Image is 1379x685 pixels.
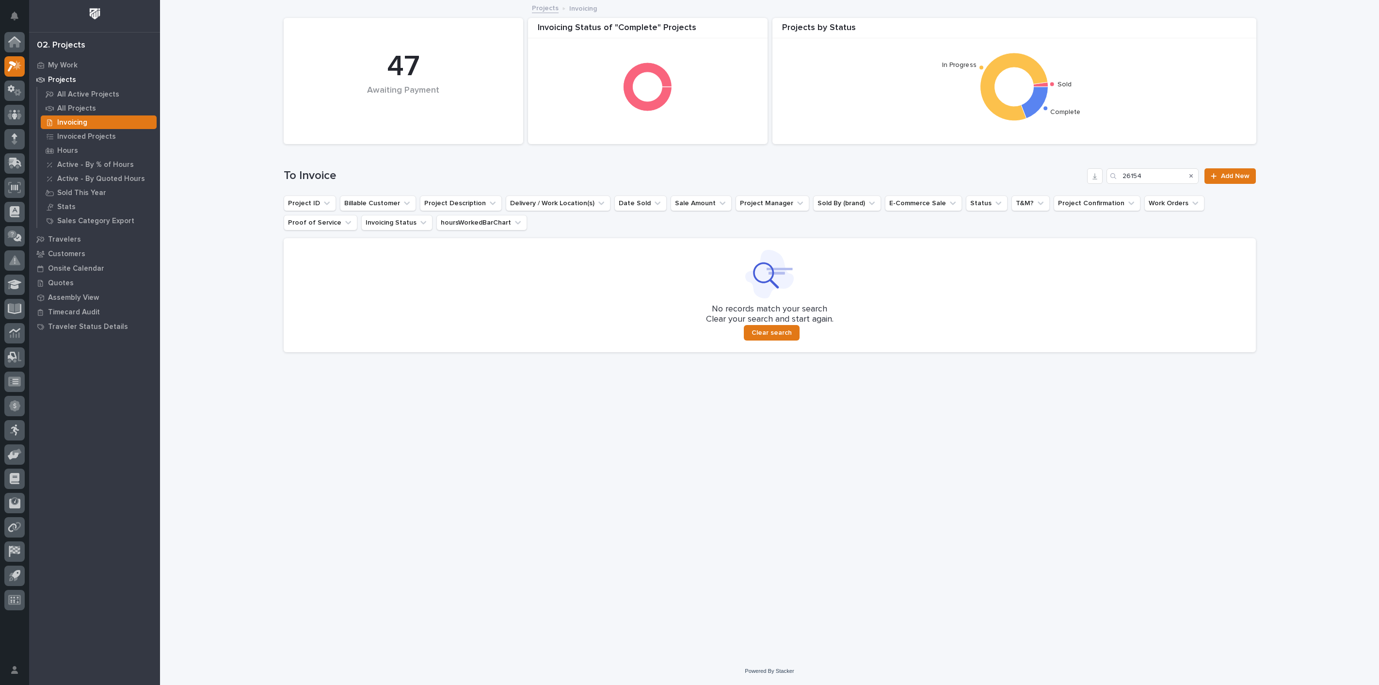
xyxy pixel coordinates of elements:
[284,169,1084,183] h1: To Invoice
[37,144,160,157] a: Hours
[295,304,1244,315] p: No records match your search
[29,290,160,305] a: Assembly View
[48,279,74,288] p: Quotes
[752,328,792,337] span: Clear search
[706,314,834,325] p: Clear your search and start again.
[300,85,507,116] div: Awaiting Payment
[284,196,336,211] button: Project ID
[29,232,160,246] a: Travelers
[736,196,809,211] button: Project Manager
[772,23,1256,39] div: Projects by Status
[569,2,597,13] p: Invoicing
[1054,196,1140,211] button: Project Confirmation
[528,23,768,39] div: Invoicing Status of "Complete" Projects
[37,40,85,51] div: 02. Projects
[744,325,800,341] button: Clear search
[48,76,76,84] p: Projects
[48,323,128,331] p: Traveler Status Details
[57,118,87,127] p: Invoicing
[37,186,160,199] a: Sold This Year
[57,161,134,169] p: Active - By % of Hours
[37,115,160,129] a: Invoicing
[1058,81,1072,88] text: Sold
[506,196,610,211] button: Delivery / Work Location(s)
[614,196,667,211] button: Date Sold
[1050,109,1081,115] text: Complete
[48,308,100,317] p: Timecard Audit
[29,319,160,334] a: Traveler Status Details
[532,2,559,13] a: Projects
[48,294,99,302] p: Assembly View
[420,196,502,211] button: Project Description
[37,214,160,228] a: Sales Category Export
[4,6,25,26] button: Notifications
[57,90,119,99] p: All Active Projects
[37,200,160,213] a: Stats
[340,196,416,211] button: Billable Customer
[48,264,104,273] p: Onsite Calendar
[48,61,78,70] p: My Work
[37,101,160,115] a: All Projects
[57,132,116,141] p: Invoiced Projects
[86,5,104,23] img: Workspace Logo
[942,62,977,69] text: In Progress
[57,189,106,197] p: Sold This Year
[1011,196,1050,211] button: T&M?
[37,130,160,143] a: Invoiced Projects
[57,104,96,113] p: All Projects
[57,203,76,212] p: Stats
[361,215,433,230] button: Invoicing Status
[37,158,160,171] a: Active - By % of Hours
[671,196,732,211] button: Sale Amount
[37,172,160,185] a: Active - By Quoted Hours
[29,261,160,276] a: Onsite Calendar
[1144,196,1204,211] button: Work Orders
[57,217,134,226] p: Sales Category Export
[1106,168,1199,184] input: Search
[300,49,507,84] div: 47
[48,250,85,259] p: Customers
[1204,168,1255,184] a: Add New
[436,215,527,230] button: hoursWorkedBarChart
[57,175,145,183] p: Active - By Quoted Hours
[284,215,357,230] button: Proof of Service
[48,235,81,244] p: Travelers
[1221,173,1250,179] span: Add New
[813,196,881,211] button: Sold By (brand)
[29,72,160,87] a: Projects
[57,147,78,155] p: Hours
[12,12,25,27] div: Notifications
[745,668,794,674] a: Powered By Stacker
[966,196,1008,211] button: Status
[29,305,160,319] a: Timecard Audit
[29,246,160,261] a: Customers
[37,87,160,101] a: All Active Projects
[29,276,160,290] a: Quotes
[29,58,160,72] a: My Work
[885,196,962,211] button: E-Commerce Sale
